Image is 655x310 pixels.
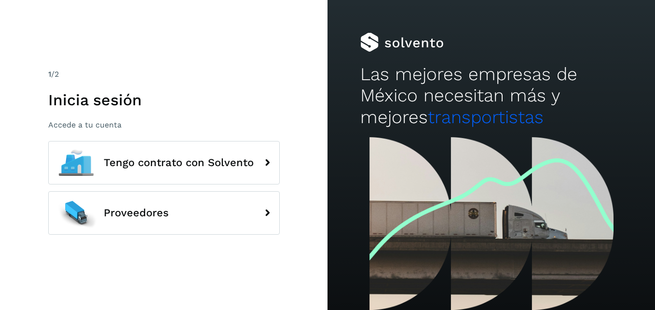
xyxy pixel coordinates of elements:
[48,69,280,80] div: /2
[104,207,169,219] span: Proveedores
[48,91,280,109] h1: Inicia sesión
[360,64,622,128] h2: Las mejores empresas de México necesitan más y mejores
[48,70,51,79] span: 1
[48,120,280,129] p: Accede a tu cuenta
[428,107,544,127] span: transportistas
[48,141,280,184] button: Tengo contrato con Solvento
[48,191,280,235] button: Proveedores
[104,157,254,169] span: Tengo contrato con Solvento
